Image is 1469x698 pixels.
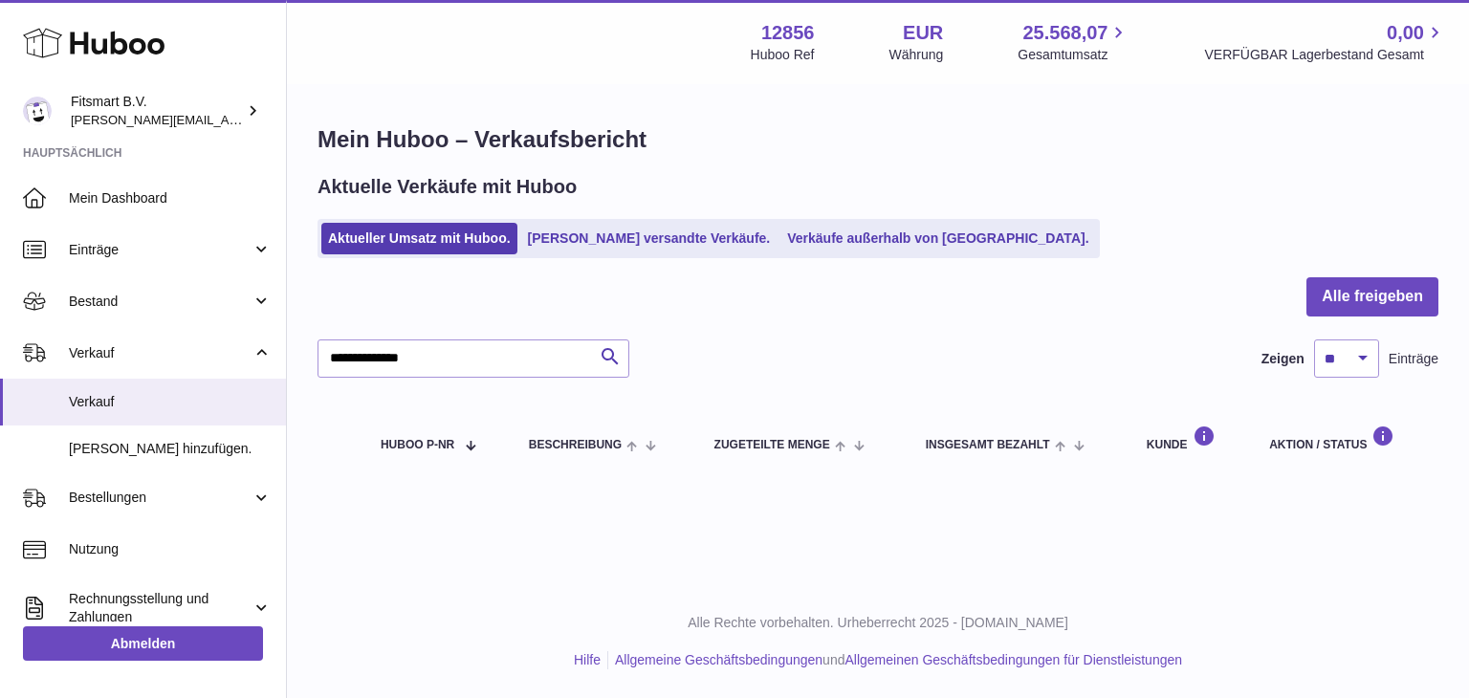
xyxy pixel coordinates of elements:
span: Einträge [69,241,252,259]
a: Aktueller Umsatz mit Huboo. [321,223,517,254]
span: Mein Dashboard [69,189,272,207]
a: [PERSON_NAME] versandte Verkäufe. [521,223,778,254]
span: Nutzung [69,540,272,558]
a: Abmelden [23,626,263,661]
span: VERFÜGBAR Lagerbestand Gesamt [1204,46,1446,64]
strong: 12856 [761,20,815,46]
span: Huboo P-Nr [381,439,454,451]
p: Alle Rechte vorbehalten. Urheberrecht 2025 - [DOMAIN_NAME] [302,614,1454,632]
a: Allgemeine Geschäftsbedingungen [615,652,822,667]
span: Verkauf [69,393,272,411]
div: Fitsmart B.V. [71,93,243,129]
h2: Aktuelle Verkäufe mit Huboo [318,174,577,200]
span: Insgesamt bezahlt [926,439,1050,451]
img: jonathan@leaderoo.com [23,97,52,125]
span: [PERSON_NAME][EMAIL_ADDRESS][DOMAIN_NAME] [71,112,384,127]
label: Zeigen [1261,350,1305,368]
a: Verkäufe außerhalb von [GEOGRAPHIC_DATA]. [780,223,1095,254]
div: Aktion / Status [1269,425,1419,451]
h1: Mein Huboo – Verkaufsbericht [318,124,1438,155]
span: Einträge [1389,350,1438,368]
div: Kunde [1147,425,1231,451]
a: Allgemeinen Geschäftsbedingungen für Dienstleistungen [844,652,1182,667]
button: Alle freigeben [1306,277,1438,316]
a: Hilfe [574,652,601,667]
div: Währung [889,46,944,64]
strong: EUR [903,20,943,46]
a: 25.568,07 Gesamtumsatz [1018,20,1129,64]
span: Verkauf [69,344,252,362]
span: Beschreibung [529,439,622,451]
span: ZUGETEILTE Menge [714,439,830,451]
span: Bestand [69,293,252,311]
a: 0,00 VERFÜGBAR Lagerbestand Gesamt [1204,20,1446,64]
span: [PERSON_NAME] hinzufügen. [69,440,272,458]
span: 25.568,07 [1022,20,1107,46]
div: Huboo Ref [751,46,815,64]
li: und [608,651,1182,669]
span: Bestellungen [69,489,252,507]
span: Rechnungsstellung und Zahlungen [69,590,252,626]
span: Gesamtumsatz [1018,46,1129,64]
span: 0,00 [1387,20,1424,46]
